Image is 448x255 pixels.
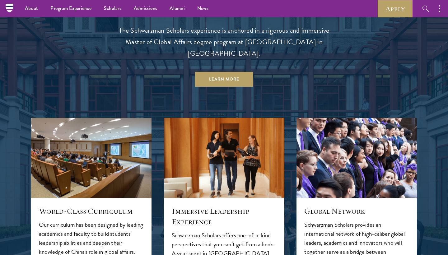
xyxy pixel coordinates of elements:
h5: Immersive Leadership Experience [172,206,277,227]
a: Learn More [195,72,253,87]
p: The Schwarzman Scholars experience is anchored in a rigorous and immersive Master of Global Affai... [112,25,336,59]
h5: World-Class Curriculum [39,206,144,216]
h5: Global Network [304,206,409,216]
